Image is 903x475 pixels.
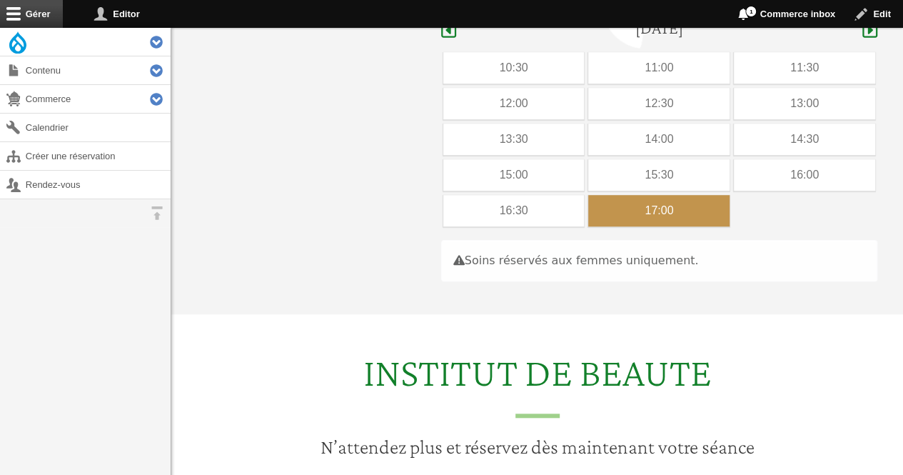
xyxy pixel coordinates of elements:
div: 10:30 [443,52,585,84]
div: 12:30 [588,88,730,119]
div: Soins réservés aux femmes uniquement. [441,240,877,281]
div: 12:00 [443,88,585,119]
span: 1 [745,6,757,17]
div: 14:00 [588,124,730,155]
button: Orientation horizontale [143,199,171,227]
h2: INSTITUT DE BEAUTE [180,349,894,418]
div: 14:30 [734,124,875,155]
h3: N’attendez plus et réservez dès maintenant votre séance [180,435,894,459]
div: 16:00 [734,159,875,191]
h4: [DATE] [635,18,683,39]
div: 11:00 [588,52,730,84]
div: 13:00 [734,88,875,119]
div: 15:30 [588,159,730,191]
div: 13:30 [443,124,585,155]
div: 11:30 [734,52,875,84]
div: 16:30 [443,195,585,226]
div: 17:00 [588,195,730,226]
div: 15:00 [443,159,585,191]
